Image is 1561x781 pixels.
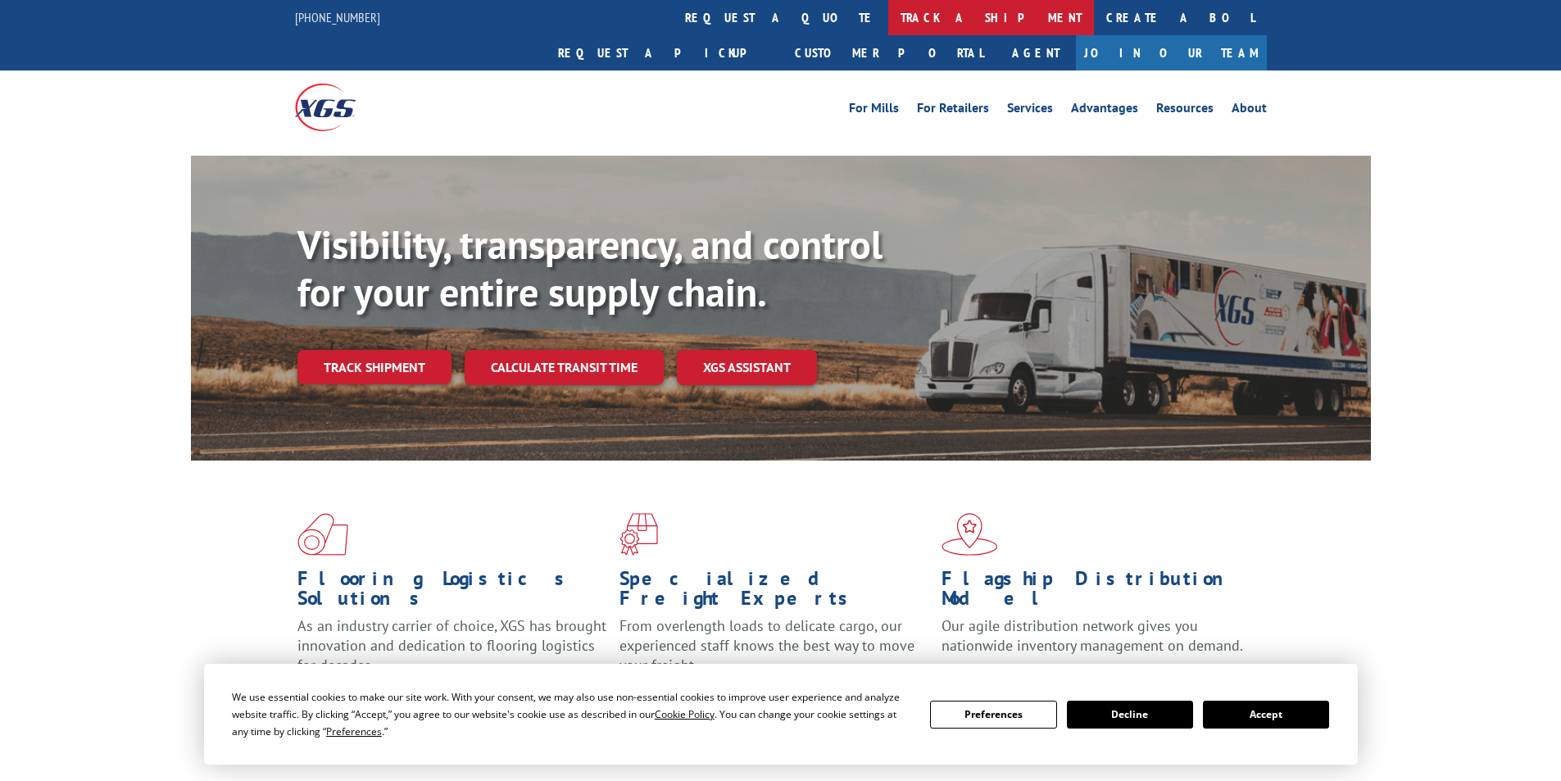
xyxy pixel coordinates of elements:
a: Advantages [1071,102,1138,120]
button: Preferences [930,701,1056,729]
a: [PHONE_NUMBER] [295,9,380,25]
div: We use essential cookies to make our site work. With your consent, we may also use non-essential ... [232,688,910,740]
div: Cookie Consent Prompt [204,664,1358,765]
img: xgs-icon-flagship-distribution-model-red [942,513,998,556]
h1: Flooring Logistics Solutions [297,569,607,616]
a: XGS ASSISTANT [677,350,817,385]
span: As an industry carrier of choice, XGS has brought innovation and dedication to flooring logistics... [297,616,606,674]
a: Track shipment [297,350,452,384]
a: Calculate transit time [465,350,664,385]
h1: Flagship Distribution Model [942,569,1251,616]
a: About [1232,102,1267,120]
a: Agent [996,35,1076,70]
img: xgs-icon-focused-on-flooring-red [619,513,658,556]
img: xgs-icon-total-supply-chain-intelligence-red [297,513,348,556]
a: Resources [1156,102,1214,120]
span: Our agile distribution network gives you nationwide inventory management on demand. [942,616,1243,655]
a: For Mills [849,102,899,120]
a: Services [1007,102,1053,120]
button: Accept [1203,701,1329,729]
span: Preferences [326,724,382,738]
a: Request a pickup [546,35,783,70]
h1: Specialized Freight Experts [619,569,929,616]
button: Decline [1067,701,1193,729]
p: From overlength loads to delicate cargo, our experienced staff knows the best way to move your fr... [619,616,929,689]
a: Join Our Team [1076,35,1267,70]
span: Cookie Policy [655,707,715,721]
b: Visibility, transparency, and control for your entire supply chain. [297,219,883,317]
a: Customer Portal [783,35,996,70]
a: For Retailers [917,102,989,120]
